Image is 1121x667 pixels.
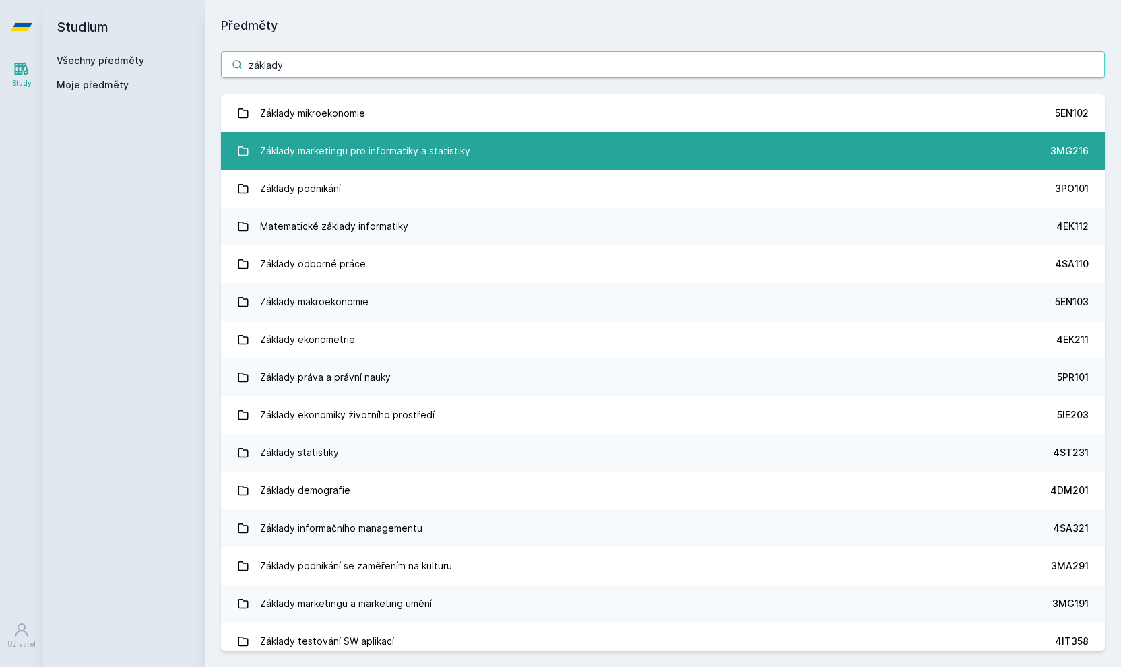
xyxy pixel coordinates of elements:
a: Základy statistiky 4ST231 [221,434,1105,472]
a: Základy ekonomiky životního prostředí 5IE203 [221,396,1105,434]
div: 4IT358 [1055,635,1089,648]
div: Základy informačního managementu [260,515,422,542]
div: 4SA321 [1053,521,1089,535]
div: Základy odborné práce [260,251,366,278]
div: 4EK211 [1056,333,1089,346]
a: Základy podnikání 3PO101 [221,170,1105,208]
div: 4EK112 [1056,220,1089,233]
div: Základy testování SW aplikací [260,628,394,655]
div: Základy podnikání se zaměřením na kulturu [260,552,452,579]
div: 4DM201 [1050,484,1089,497]
a: Matematické základy informatiky 4EK112 [221,208,1105,245]
a: Základy makroekonomie 5EN103 [221,283,1105,321]
a: Uživatel [3,615,40,656]
a: Základy informačního managementu 4SA321 [221,509,1105,547]
a: Všechny předměty [57,55,144,66]
div: Základy mikroekonomie [260,100,365,127]
div: 3MG216 [1050,144,1089,158]
div: Matematické základy informatiky [260,213,408,240]
div: Základy práva a právní nauky [260,364,391,391]
a: Základy odborné práce 4SA110 [221,245,1105,283]
div: Základy marketingu a marketing umění [260,590,432,617]
input: Název nebo ident předmětu… [221,51,1105,78]
div: 3PO101 [1055,182,1089,195]
div: 5PR101 [1057,371,1089,384]
div: Základy ekonometrie [260,326,355,353]
div: 4ST231 [1053,446,1089,459]
a: Study [3,54,40,95]
a: Základy demografie 4DM201 [221,472,1105,509]
div: Základy ekonomiky životního prostředí [260,402,435,428]
a: Základy ekonometrie 4EK211 [221,321,1105,358]
a: Základy testování SW aplikací 4IT358 [221,623,1105,660]
div: 3MG191 [1052,597,1089,610]
div: 4SA110 [1055,257,1089,271]
div: 3MA291 [1051,559,1089,573]
a: Základy práva a právní nauky 5PR101 [221,358,1105,396]
div: Study [12,78,32,88]
span: Moje předměty [57,78,129,92]
div: Základy podnikání [260,175,341,202]
div: Uživatel [7,639,36,649]
a: Základy marketingu pro informatiky a statistiky 3MG216 [221,132,1105,170]
div: Základy marketingu pro informatiky a statistiky [260,137,470,164]
div: Základy statistiky [260,439,339,466]
div: Základy makroekonomie [260,288,369,315]
div: 5EN102 [1055,106,1089,120]
div: Základy demografie [260,477,350,504]
a: Základy mikroekonomie 5EN102 [221,94,1105,132]
a: Základy podnikání se zaměřením na kulturu 3MA291 [221,547,1105,585]
a: Základy marketingu a marketing umění 3MG191 [221,585,1105,623]
div: 5EN103 [1055,295,1089,309]
h1: Předměty [221,16,1105,35]
div: 5IE203 [1057,408,1089,422]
